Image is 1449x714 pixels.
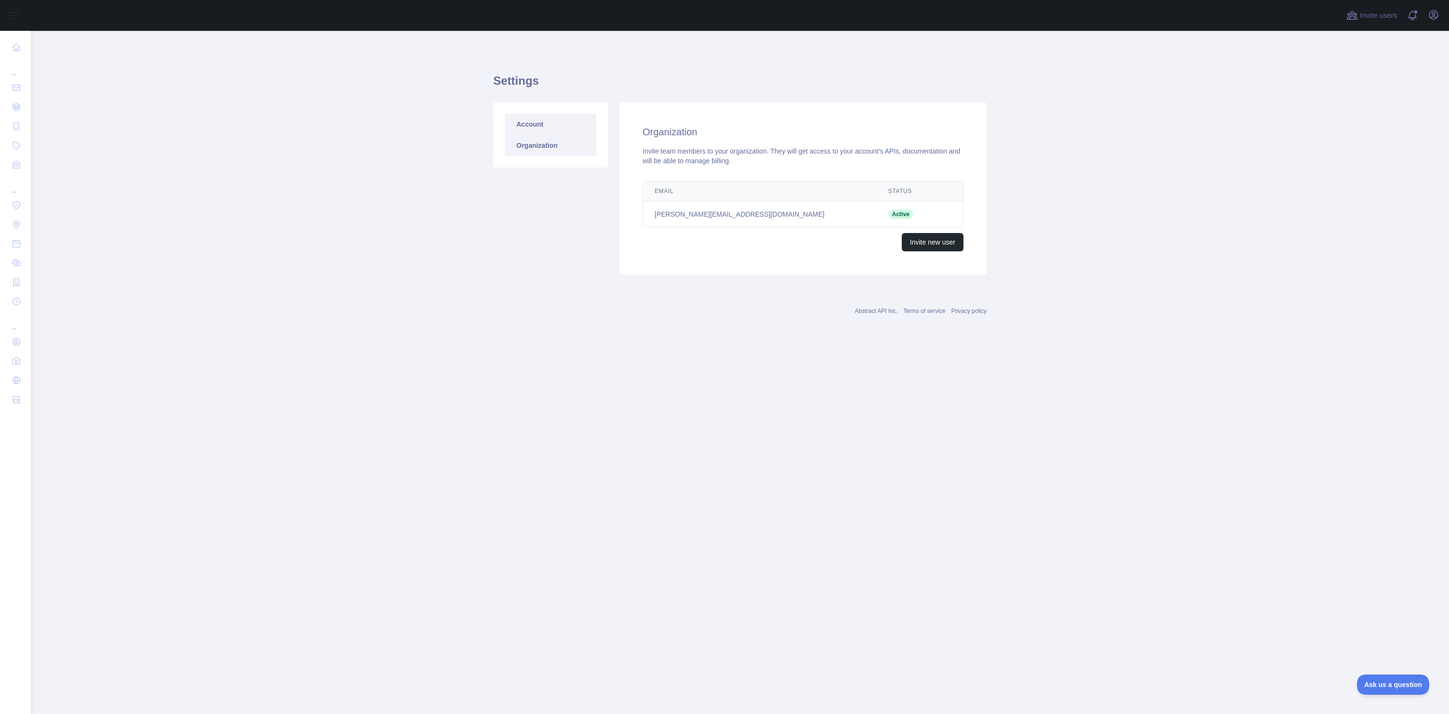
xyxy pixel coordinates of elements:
iframe: Toggle Customer Support [1357,675,1430,695]
div: ... [8,175,23,195]
h1: Settings [493,73,987,96]
span: Active [888,209,913,219]
a: Account [505,114,596,135]
a: Organization [505,135,596,156]
div: ... [8,58,23,77]
td: [PERSON_NAME][EMAIL_ADDRESS][DOMAIN_NAME] [643,201,877,227]
h2: Organization [643,125,963,139]
a: Abstract API Inc. [855,308,898,314]
span: Invite users [1360,10,1397,21]
div: ... [8,312,23,331]
a: Privacy policy [951,308,987,314]
th: Status [877,182,935,201]
button: Invite new user [902,233,963,251]
div: Invite team members to your organization. They will get access to your account's APIs, documentat... [643,146,963,166]
th: Email [643,182,877,201]
a: Terms of service [903,308,945,314]
button: Invite users [1344,8,1399,23]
